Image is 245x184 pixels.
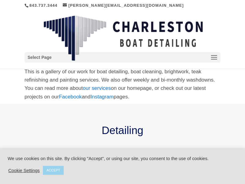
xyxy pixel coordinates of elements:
a: Cookie Settings [8,168,40,173]
img: Charleston Boat Detailing [43,15,203,61]
a: ACCEPT [43,166,64,175]
a: [PERSON_NAME][EMAIL_ADDRESS][DOMAIN_NAME] [63,3,184,8]
p: This is a gallery of our work for boat detailing, boat cleaning, brightwork, teak refinishing and... [24,67,221,101]
a: 843.737.3444 [29,3,58,8]
div: We use cookies on this site. By clicking "Accept", or using our site, you consent to the use of c... [8,156,237,161]
span: Instagram [91,94,114,100]
a: our services [83,85,111,91]
span: Detailing [102,124,143,136]
span: Select Page [28,54,52,61]
span: Facebook [59,94,82,100]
